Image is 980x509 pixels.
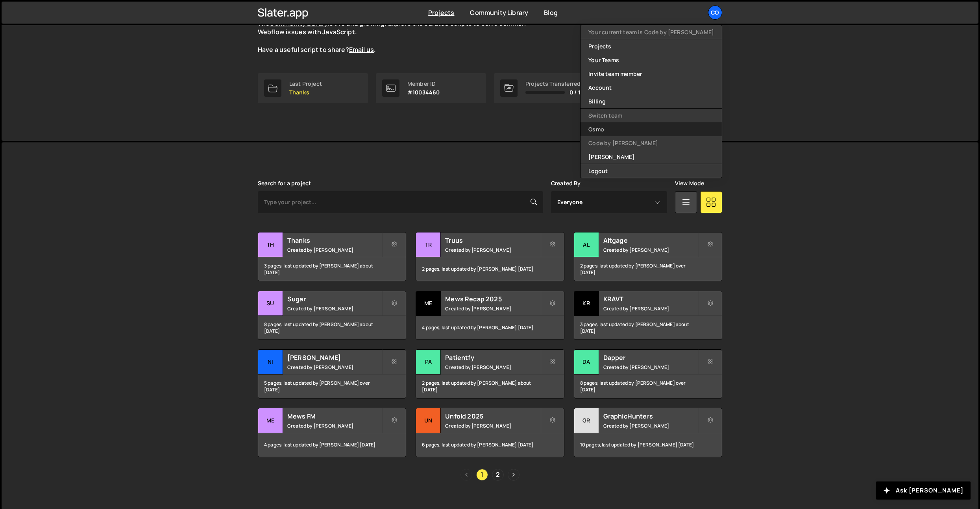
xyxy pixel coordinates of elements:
[416,232,441,257] div: Tr
[603,236,698,245] h2: Altgage
[445,422,540,429] small: Created by [PERSON_NAME]
[289,81,322,87] div: Last Project
[603,353,698,362] h2: Dapper
[258,73,368,103] a: Last Project Thanks
[258,408,406,457] a: Me Mews FM Created by [PERSON_NAME] 4 pages, last updated by [PERSON_NAME] [DATE]
[287,247,382,253] small: Created by [PERSON_NAME]
[416,316,564,339] div: 4 pages, last updated by [PERSON_NAME] [DATE]
[287,295,382,303] h2: Sugar
[289,89,322,96] p: Thanks
[287,364,382,371] small: Created by [PERSON_NAME]
[508,469,520,481] a: Next page
[574,232,722,281] a: Al Altgage Created by [PERSON_NAME] 2 pages, last updated by [PERSON_NAME] over [DATE]
[470,8,528,17] a: Community Library
[445,364,540,371] small: Created by [PERSON_NAME]
[574,349,722,398] a: Da Dapper Created by [PERSON_NAME] 8 pages, last updated by [PERSON_NAME] over [DATE]
[574,291,599,316] div: KR
[603,412,698,420] h2: GraphicHunters
[574,408,599,433] div: Gr
[416,291,564,340] a: Me Mews Recap 2025 Created by [PERSON_NAME] 4 pages, last updated by [PERSON_NAME] [DATE]
[551,180,581,186] label: Created By
[416,374,564,398] div: 2 pages, last updated by [PERSON_NAME] about [DATE]
[581,53,722,67] a: Your Teams
[603,247,698,253] small: Created by [PERSON_NAME]
[574,374,722,398] div: 8 pages, last updated by [PERSON_NAME] over [DATE]
[445,412,540,420] h2: Unfold 2025
[258,191,543,213] input: Type your project...
[544,8,558,17] a: Blog
[574,433,722,457] div: 10 pages, last updated by [PERSON_NAME] [DATE]
[581,150,722,164] a: [PERSON_NAME]
[287,422,382,429] small: Created by [PERSON_NAME]
[258,232,283,257] div: Th
[258,316,406,339] div: 8 pages, last updated by [PERSON_NAME] about [DATE]
[525,81,584,87] div: Projects Transferred
[428,8,454,17] a: Projects
[407,81,440,87] div: Member ID
[416,257,564,281] div: 2 pages, last updated by [PERSON_NAME] [DATE]
[349,45,374,54] a: Email us
[258,291,283,316] div: Su
[445,236,540,245] h2: Truus
[603,295,698,303] h2: KRAVT
[492,469,504,481] a: Page 2
[258,469,722,481] div: Pagination
[416,408,564,457] a: Un Unfold 2025 Created by [PERSON_NAME] 6 pages, last updated by [PERSON_NAME] [DATE]
[287,412,382,420] h2: Mews FM
[574,257,722,281] div: 2 pages, last updated by [PERSON_NAME] over [DATE]
[876,481,971,500] button: Ask [PERSON_NAME]
[675,180,704,186] label: View Mode
[603,364,698,371] small: Created by [PERSON_NAME]
[258,433,406,457] div: 4 pages, last updated by [PERSON_NAME] [DATE]
[287,305,382,312] small: Created by [PERSON_NAME]
[258,19,541,54] p: The is live and growing. Explore the curated scripts to solve common Webflow issues with JavaScri...
[581,81,722,94] a: Account
[574,408,722,457] a: Gr GraphicHunters Created by [PERSON_NAME] 10 pages, last updated by [PERSON_NAME] [DATE]
[581,122,722,136] a: Osmo
[574,316,722,339] div: 3 pages, last updated by [PERSON_NAME] about [DATE]
[603,305,698,312] small: Created by [PERSON_NAME]
[570,89,584,96] span: 0 / 10
[445,305,540,312] small: Created by [PERSON_NAME]
[416,349,564,398] a: Pa Patientfy Created by [PERSON_NAME] 2 pages, last updated by [PERSON_NAME] about [DATE]
[574,291,722,340] a: KR KRAVT Created by [PERSON_NAME] 3 pages, last updated by [PERSON_NAME] about [DATE]
[287,353,382,362] h2: [PERSON_NAME]
[416,350,441,374] div: Pa
[416,232,564,281] a: Tr Truus Created by [PERSON_NAME] 2 pages, last updated by [PERSON_NAME] [DATE]
[258,180,311,186] label: Search for a project
[574,232,599,257] div: Al
[258,408,283,433] div: Me
[708,6,722,20] a: Co
[574,350,599,374] div: Da
[258,257,406,281] div: 3 pages, last updated by [PERSON_NAME] about [DATE]
[603,422,698,429] small: Created by [PERSON_NAME]
[445,247,540,253] small: Created by [PERSON_NAME]
[581,67,722,81] a: Invite team member
[416,433,564,457] div: 6 pages, last updated by [PERSON_NAME] [DATE]
[581,164,722,178] button: Logout
[416,291,441,316] div: Me
[287,236,382,245] h2: Thanks
[258,232,406,281] a: Th Thanks Created by [PERSON_NAME] 3 pages, last updated by [PERSON_NAME] about [DATE]
[445,353,540,362] h2: Patientfy
[407,89,440,96] p: #10034460
[258,349,406,398] a: Ni [PERSON_NAME] Created by [PERSON_NAME] 5 pages, last updated by [PERSON_NAME] over [DATE]
[258,291,406,340] a: Su Sugar Created by [PERSON_NAME] 8 pages, last updated by [PERSON_NAME] about [DATE]
[581,94,722,108] a: Billing
[258,374,406,398] div: 5 pages, last updated by [PERSON_NAME] over [DATE]
[581,39,722,53] a: Projects
[258,350,283,374] div: Ni
[445,295,540,303] h2: Mews Recap 2025
[416,408,441,433] div: Un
